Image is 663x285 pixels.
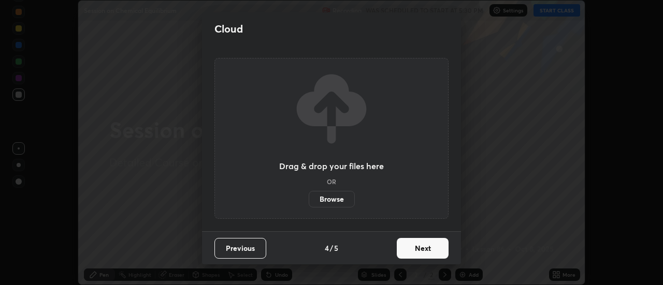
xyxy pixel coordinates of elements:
h5: OR [327,178,336,185]
h2: Cloud [214,22,243,36]
button: Next [397,238,449,259]
h3: Drag & drop your files here [279,162,384,170]
button: Previous [214,238,266,259]
h4: / [330,243,333,253]
h4: 5 [334,243,338,253]
h4: 4 [325,243,329,253]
